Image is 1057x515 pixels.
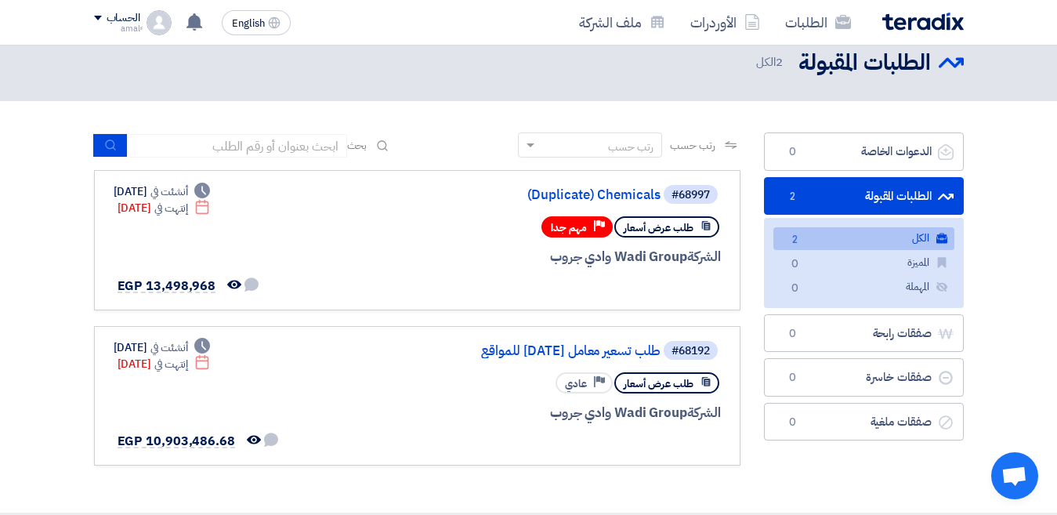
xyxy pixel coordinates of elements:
[565,376,587,391] span: عادي
[608,139,653,155] div: رتب حسب
[786,281,805,297] span: 0
[991,452,1038,499] div: Open chat
[773,276,954,299] a: المهملة
[347,188,661,202] a: (Duplicate) Chemicals
[114,183,211,200] div: [DATE]
[150,183,188,200] span: أنشئت في
[784,326,802,342] span: 0
[118,432,235,451] span: EGP 10,903,486.68
[344,247,721,267] div: Wadi Group وادي جروب
[764,314,964,353] a: صفقات رابحة0
[784,370,802,386] span: 0
[147,10,172,35] img: profile_test.png
[107,12,140,25] div: الحساب
[232,18,265,29] span: English
[687,403,721,423] span: الشركة
[670,137,715,154] span: رتب حسب
[118,356,211,372] div: [DATE]
[773,227,954,250] a: الكل
[776,53,783,71] span: 2
[784,144,802,160] span: 0
[773,4,863,41] a: الطلبات
[773,252,954,274] a: المميزة
[784,189,802,205] span: 2
[671,346,710,357] div: #68192
[118,200,211,216] div: [DATE]
[154,200,188,216] span: إنتهت في
[756,53,786,71] span: الكل
[551,220,587,235] span: مهم جدا
[114,339,211,356] div: [DATE]
[764,403,964,441] a: صفقات ملغية0
[764,358,964,397] a: صفقات خاسرة0
[567,4,678,41] a: ملف الشركة
[94,24,140,33] div: ِِamal
[687,247,721,267] span: الشركة
[786,232,805,248] span: 2
[154,356,188,372] span: إنتهت في
[344,403,721,423] div: Wadi Group وادي جروب
[128,134,347,158] input: ابحث بعنوان أو رقم الطلب
[882,13,964,31] img: Teradix logo
[347,137,367,154] span: بحث
[150,339,188,356] span: أنشئت في
[624,376,693,391] span: طلب عرض أسعار
[671,190,710,201] div: #68997
[764,132,964,171] a: الدعوات الخاصة0
[798,48,931,78] h2: الطلبات المقبولة
[764,177,964,216] a: الطلبات المقبولة2
[624,220,693,235] span: طلب عرض أسعار
[786,256,805,273] span: 0
[222,10,291,35] button: English
[784,415,802,430] span: 0
[118,277,216,296] span: EGP 13,498,968
[678,4,773,41] a: الأوردرات
[347,344,661,358] a: طلب تسعير معامل [DATE] للمواقع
